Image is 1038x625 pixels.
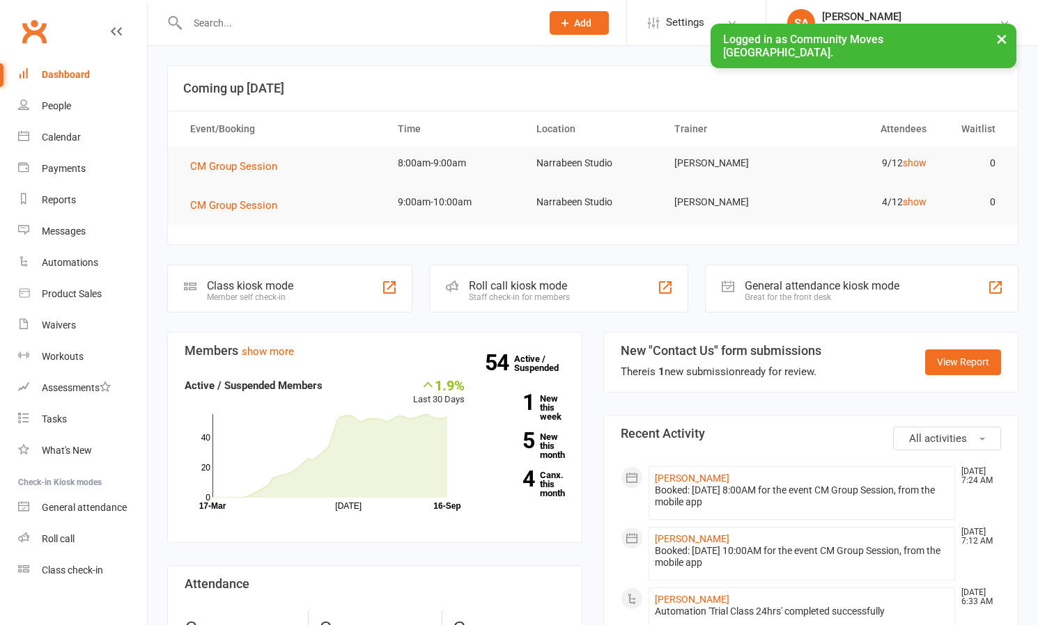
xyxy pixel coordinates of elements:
[42,502,127,513] div: General attendance
[18,184,147,216] a: Reports
[989,24,1014,54] button: ×
[42,445,92,456] div: What's New
[42,194,76,205] div: Reports
[185,344,565,358] h3: Members
[787,9,815,37] div: SA
[42,382,111,393] div: Assessments
[207,292,293,302] div: Member self check-in
[18,59,147,90] a: Dashboard
[183,13,532,33] input: Search...
[662,147,800,180] td: [PERSON_NAME]
[655,473,729,484] a: [PERSON_NAME]
[954,467,1000,485] time: [DATE] 7:24 AM
[655,533,729,544] a: [PERSON_NAME]
[550,11,609,35] button: Add
[18,122,147,153] a: Calendar
[18,341,147,372] a: Workouts
[621,427,1001,441] h3: Recent Activity
[723,33,883,59] span: Logged in as Community Moves [GEOGRAPHIC_DATA].
[524,186,663,219] td: Narrabeen Studio
[822,23,999,35] div: Community Moves [GEOGRAPHIC_DATA]
[207,279,293,292] div: Class kiosk mode
[909,432,967,445] span: All activities
[666,7,704,38] span: Settings
[18,153,147,184] a: Payments
[655,545,949,569] div: Booked: [DATE] 10:00AM for the event CM Group Session, from the mobile app
[485,352,514,373] strong: 54
[42,100,71,111] div: People
[655,606,949,617] div: Automation 'Trial Class 24hrs' completed successfully
[42,163,86,174] div: Payments
[190,197,287,214] button: CM Group Session
[18,523,147,555] a: Roll call
[42,564,103,576] div: Class check-in
[18,372,147,404] a: Assessments
[486,470,565,498] a: 4Canx. this month
[242,345,294,358] a: show more
[655,594,729,605] a: [PERSON_NAME]
[413,377,465,393] div: 1.9%
[18,90,147,122] a: People
[42,351,84,362] div: Workouts
[42,132,81,143] div: Calendar
[183,81,1002,95] h3: Coming up [DATE]
[662,111,800,147] th: Trainer
[18,310,147,341] a: Waivers
[893,427,1001,450] button: All activities
[903,196,927,207] a: show
[486,432,565,459] a: 5New this month
[42,288,102,299] div: Product Sales
[486,430,534,451] strong: 5
[954,588,1000,606] time: [DATE] 6:33 AM
[385,186,524,219] td: 9:00am-10:00am
[800,186,939,219] td: 4/12
[655,484,949,508] div: Booked: [DATE] 8:00AM for the event CM Group Session, from the mobile app
[178,111,385,147] th: Event/Booking
[486,394,565,421] a: 1New this week
[190,160,277,173] span: CM Group Session
[42,69,90,80] div: Dashboard
[469,279,570,292] div: Roll call kiosk mode
[18,278,147,310] a: Product Sales
[524,111,663,147] th: Location
[486,468,534,489] strong: 4
[42,533,75,544] div: Roll call
[185,379,323,392] strong: Active / Suspended Members
[822,10,999,23] div: [PERSON_NAME]
[42,413,67,425] div: Tasks
[18,435,147,466] a: What's New
[486,392,534,413] strong: 1
[385,147,524,180] td: 8:00am-9:00am
[469,292,570,302] div: Staff check-in for members
[939,186,1008,219] td: 0
[413,377,465,407] div: Last 30 Days
[621,344,821,358] h3: New "Contact Us" form submissions
[17,14,52,49] a: Clubworx
[745,279,899,292] div: General attendance kiosk mode
[18,247,147,278] a: Automations
[18,555,147,586] a: Class kiosk mode
[800,147,939,180] td: 9/12
[185,577,565,591] h3: Attendance
[925,349,1001,374] a: View Report
[621,363,821,380] div: There is new submission ready for review.
[662,186,800,219] td: [PERSON_NAME]
[190,199,277,212] span: CM Group Session
[18,216,147,247] a: Messages
[524,147,663,180] td: Narrabeen Studio
[939,147,1008,180] td: 0
[800,111,939,147] th: Attendees
[18,404,147,435] a: Tasks
[42,319,76,331] div: Waivers
[18,492,147,523] a: General attendance kiosk mode
[939,111,1008,147] th: Waitlist
[42,257,98,268] div: Automations
[190,158,287,175] button: CM Group Session
[658,365,665,378] strong: 1
[745,292,899,302] div: Great for the front desk
[385,111,524,147] th: Time
[903,157,927,168] a: show
[954,528,1000,546] time: [DATE] 7:12 AM
[42,226,86,237] div: Messages
[574,17,591,29] span: Add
